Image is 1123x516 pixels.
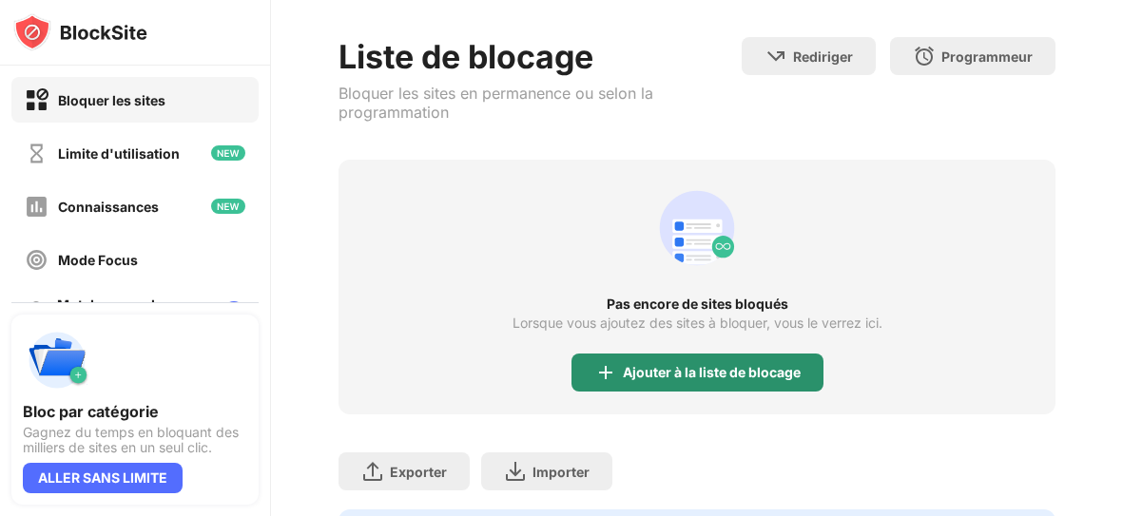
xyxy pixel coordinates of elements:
div: animation [651,182,743,274]
font: Connaissances [58,199,159,215]
font: Exporter [390,464,447,480]
img: focus-off.svg [25,248,48,272]
img: time-usage-off.svg [25,142,48,165]
font: Importer [532,464,590,480]
img: lock-menu.svg [223,301,245,324]
font: Bloquer les sites en permanence ou selon la programmation [339,84,653,122]
font: Programmeur [941,48,1033,65]
font: Bloc par catégorie [23,402,159,421]
img: block-on.svg [25,88,48,112]
font: Limite d'utilisation [58,145,180,162]
font: Mot de passe de protection [57,296,163,329]
img: new-icon.svg [211,199,245,214]
font: Bloquer les sites [58,92,165,108]
img: insights-off.svg [25,195,48,219]
font: Liste de blocage [339,37,593,76]
img: logo-blocksite.svg [13,13,147,51]
font: Ajouter à la liste de blocage [623,364,801,380]
font: Gagnez du temps en bloquant des milliers de sites en un seul clic. [23,424,239,455]
img: new-icon.svg [211,145,245,161]
img: password-protection-off.svg [25,301,48,324]
img: push-categories.svg [23,326,91,394]
font: Mode Focus [58,252,138,268]
font: Rediriger [793,48,853,65]
font: Pas encore de sites bloqués [607,296,788,312]
font: ALLER SANS LIMITE [38,469,167,486]
font: Lorsque vous ajoutez des sites à bloquer, vous le verrez ici. [513,315,882,331]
